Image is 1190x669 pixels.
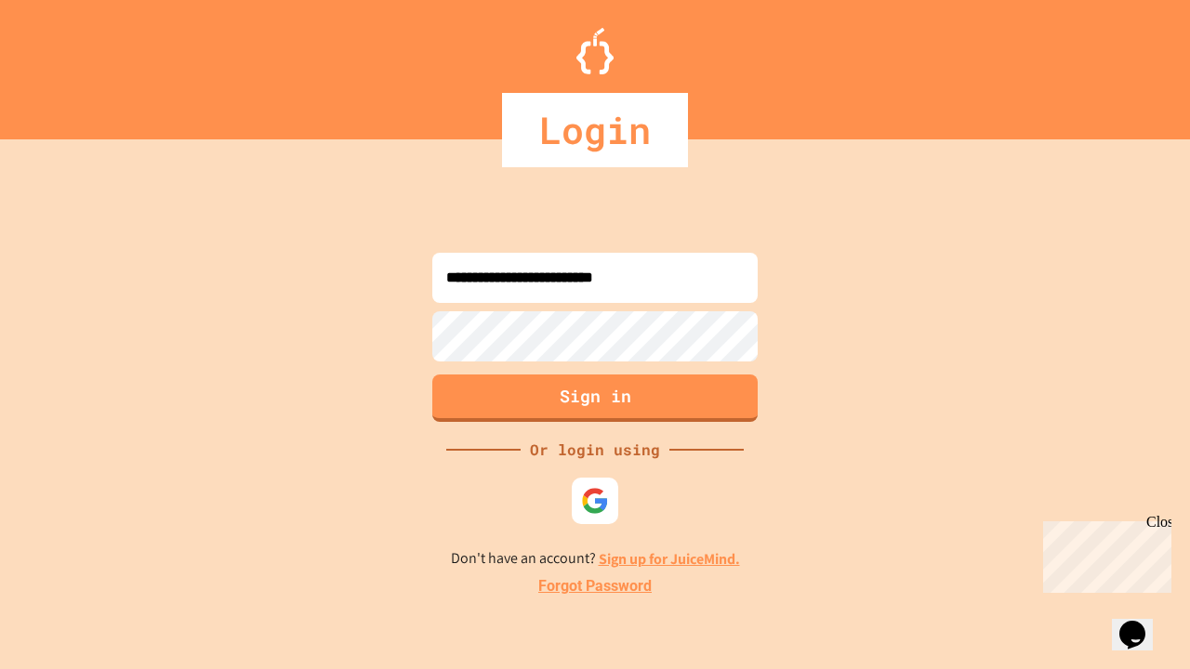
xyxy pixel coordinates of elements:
button: Sign in [432,374,758,422]
p: Don't have an account? [451,547,740,571]
div: Or login using [521,439,669,461]
iframe: chat widget [1112,595,1171,650]
div: Chat with us now!Close [7,7,128,118]
img: Logo.svg [576,28,614,74]
a: Sign up for JuiceMind. [599,549,740,569]
a: Forgot Password [538,575,652,597]
iframe: chat widget [1036,514,1171,593]
div: Login [502,93,688,167]
img: google-icon.svg [581,487,609,515]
